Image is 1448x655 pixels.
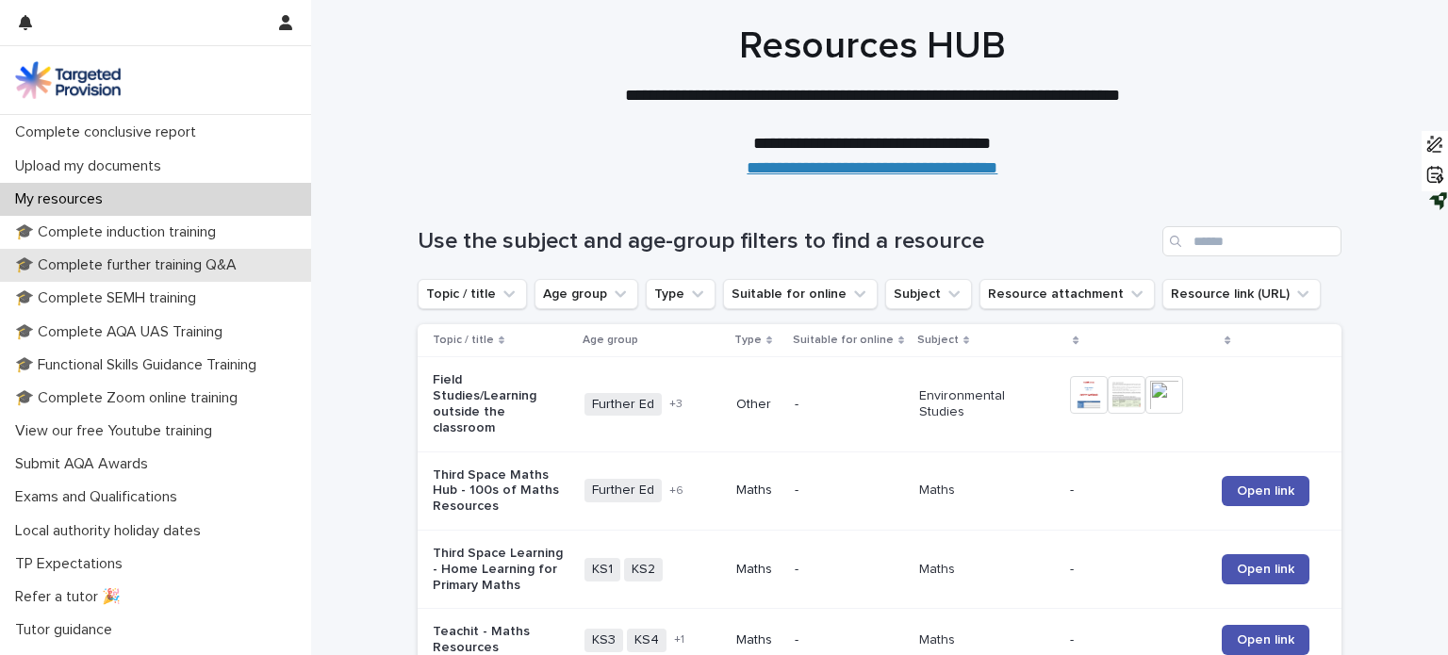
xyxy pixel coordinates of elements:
[646,279,716,309] button: Type
[8,123,211,141] p: Complete conclusive report
[1222,554,1309,584] a: Open link
[674,634,684,646] span: + 1
[736,632,780,648] p: Maths
[433,330,494,351] p: Topic / title
[8,522,216,540] p: Local authority holiday dates
[8,389,253,407] p: 🎓 Complete Zoom online training
[418,451,1341,530] tr: Third Space Maths Hub - 100s of Maths ResourcesFurther Ed+6Maths-Maths-Open link
[535,279,638,309] button: Age group
[1222,476,1309,506] a: Open link
[795,562,904,578] p: -
[1237,563,1294,576] span: Open link
[1222,625,1309,655] a: Open link
[736,562,780,578] p: Maths
[736,397,780,413] p: Other
[8,356,271,374] p: 🎓 Functional Skills Guidance Training
[433,546,568,593] p: Third Space Learning - Home Learning for Primary Maths
[793,330,894,351] p: Suitable for online
[1162,279,1321,309] button: Resource link (URL)
[919,562,1054,578] p: Maths
[795,483,904,499] p: -
[418,530,1341,608] tr: Third Space Learning - Home Learning for Primary MathsKS1KS2Maths-Maths-Open link
[418,228,1155,255] h1: Use the subject and age-group filters to find a resource
[669,485,683,497] span: + 6
[584,479,662,502] span: Further Ed
[15,61,121,99] img: M5nRWzHhSzIhMunXDL62
[8,157,176,175] p: Upload my documents
[734,330,762,351] p: Type
[917,330,959,351] p: Subject
[418,279,527,309] button: Topic / title
[8,223,231,241] p: 🎓 Complete induction training
[433,372,568,435] p: Field Studies/Learning outside the classroom
[1070,562,1205,578] p: -
[8,455,163,473] p: Submit AQA Awards
[8,190,118,208] p: My resources
[8,488,192,506] p: Exams and Qualifications
[919,483,1054,499] p: Maths
[584,558,620,581] span: KS1
[8,555,138,573] p: TP Expectations
[736,483,780,499] p: Maths
[1070,632,1205,648] p: -
[624,558,663,581] span: KS2
[919,388,1054,420] p: Environmental Studies
[583,330,638,351] p: Age group
[627,629,666,652] span: KS4
[1070,483,1205,499] p: -
[1237,633,1294,647] span: Open link
[795,632,904,648] p: -
[919,632,1054,648] p: Maths
[8,621,127,639] p: Tutor guidance
[433,467,568,515] p: Third Space Maths Hub - 100s of Maths Resources
[8,289,211,307] p: 🎓 Complete SEMH training
[885,279,972,309] button: Subject
[8,588,136,606] p: Refer a tutor 🎉
[410,24,1334,69] h1: Resources HUB
[795,397,904,413] p: -
[8,422,227,440] p: View our free Youtube training
[8,256,252,274] p: 🎓 Complete further training Q&A
[584,629,623,652] span: KS3
[723,279,878,309] button: Suitable for online
[8,323,238,341] p: 🎓 Complete AQA UAS Training
[584,393,662,417] span: Further Ed
[1162,226,1341,256] input: Search
[1237,484,1294,498] span: Open link
[979,279,1155,309] button: Resource attachment
[669,399,683,410] span: + 3
[418,357,1341,451] tr: Field Studies/Learning outside the classroomFurther Ed+3Other-Environmental Studies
